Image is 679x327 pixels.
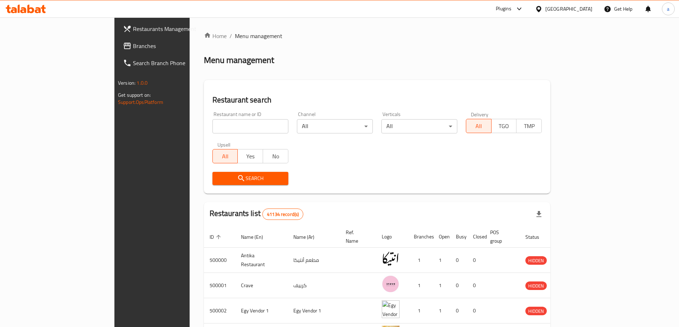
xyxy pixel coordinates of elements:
div: All [297,119,373,133]
nav: breadcrumb [204,32,550,40]
span: Yes [241,151,260,162]
a: Branches [117,37,228,54]
td: 1 [433,248,450,273]
a: Support.OpsPlatform [118,97,163,107]
td: 0 [467,298,484,323]
th: Logo [376,226,408,248]
span: a [667,5,669,13]
span: TGO [494,121,514,131]
span: All [469,121,489,131]
td: 1 [433,298,450,323]
img: Egy Vendor 1 [382,300,400,318]
span: 41134 record(s) [263,211,303,218]
button: Search [212,172,288,185]
td: Egy Vendor 1 [288,298,340,323]
th: Open [433,226,450,248]
th: Closed [467,226,484,248]
span: POS group [490,228,511,245]
h2: Restaurants list [210,208,304,220]
div: HIDDEN [525,256,547,265]
button: All [466,119,492,133]
div: [GEOGRAPHIC_DATA] [545,5,592,13]
td: 0 [467,248,484,273]
span: All [216,151,235,162]
td: 1 [408,248,433,273]
input: Search for restaurant name or ID.. [212,119,288,133]
img: Antika Restaurant [382,250,400,268]
span: 1.0.0 [137,78,148,88]
button: All [212,149,238,163]
button: TGO [491,119,517,133]
span: Name (Ar) [293,233,324,241]
td: 0 [450,248,467,273]
td: Antika Restaurant [235,248,288,273]
td: مطعم أنتيكا [288,248,340,273]
button: No [263,149,288,163]
div: All [381,119,457,133]
td: 1 [408,273,433,298]
a: Search Branch Phone [117,54,228,72]
span: Search Branch Phone [133,59,222,67]
span: HIDDEN [525,307,547,315]
label: Upsell [217,142,231,147]
h2: Menu management [204,54,274,66]
td: Crave [235,273,288,298]
span: Branches [133,42,222,50]
span: Get support on: [118,90,151,100]
span: ID [210,233,223,241]
th: Branches [408,226,433,248]
span: Restaurants Management [133,25,222,33]
span: Status [525,233,549,241]
td: Egy Vendor 1 [235,298,288,323]
div: Plugins [496,5,511,13]
span: Search [218,174,283,183]
span: No [266,151,286,162]
button: Yes [237,149,263,163]
button: TMP [516,119,542,133]
td: 0 [450,273,467,298]
a: Restaurants Management [117,20,228,37]
img: Crave [382,275,400,293]
span: Version: [118,78,135,88]
span: HIDDEN [525,282,547,290]
li: / [230,32,232,40]
label: Delivery [471,112,489,117]
td: 0 [467,273,484,298]
td: 1 [408,298,433,323]
span: Menu management [235,32,282,40]
div: Export file [530,206,547,223]
span: Name (En) [241,233,272,241]
td: 1 [433,273,450,298]
h2: Restaurant search [212,95,542,105]
span: TMP [519,121,539,131]
span: Ref. Name [346,228,367,245]
th: Busy [450,226,467,248]
td: كرييف [288,273,340,298]
td: 0 [450,298,467,323]
span: HIDDEN [525,257,547,265]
